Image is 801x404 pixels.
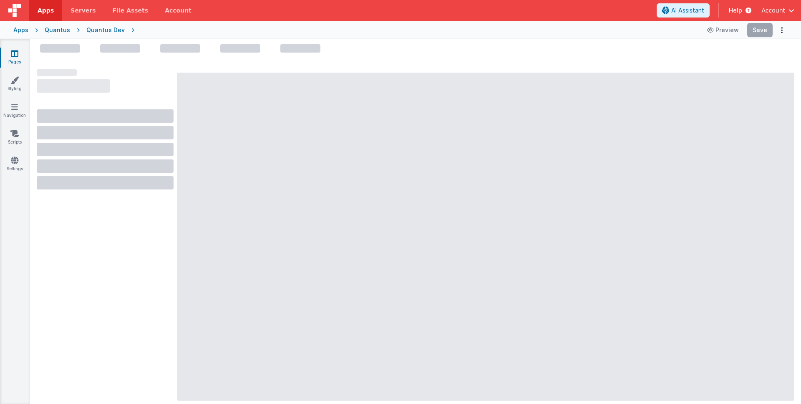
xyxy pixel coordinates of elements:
button: Save [747,23,773,37]
button: AI Assistant [657,3,710,18]
span: AI Assistant [671,6,704,15]
span: File Assets [113,6,149,15]
div: Quantus Dev [86,26,125,34]
span: Account [761,6,785,15]
span: Apps [38,6,54,15]
button: Preview [702,23,744,37]
button: Options [776,24,788,36]
div: Apps [13,26,28,34]
span: Help [729,6,742,15]
div: Quantus [45,26,70,34]
span: Servers [71,6,96,15]
button: Account [761,6,794,15]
